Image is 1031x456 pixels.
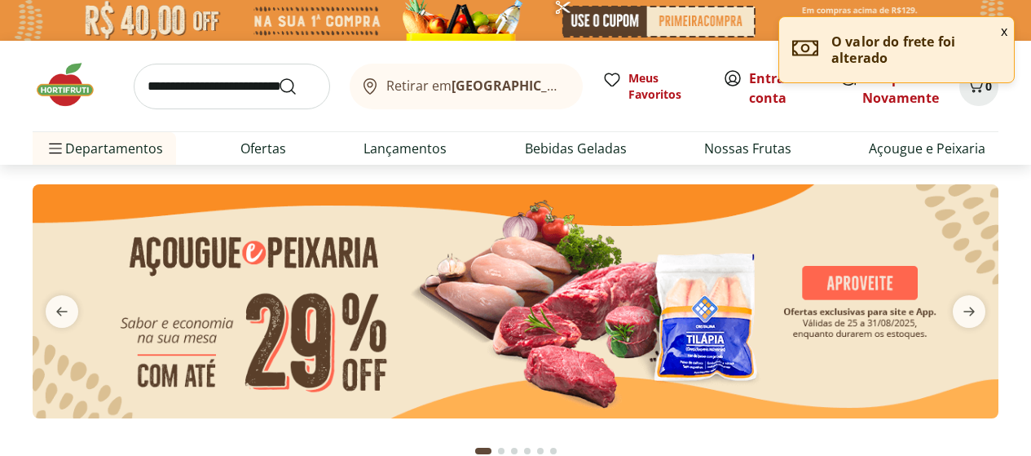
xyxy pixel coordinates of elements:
button: Fechar notificação [994,17,1014,45]
a: Nossas Frutas [704,139,791,158]
button: Menu [46,129,65,168]
p: O valor do frete foi alterado [831,33,1001,66]
span: Meus Favoritos [628,70,703,103]
a: Criar conta [749,69,839,107]
span: Departamentos [46,129,163,168]
img: Hortifruti [33,60,114,109]
span: ou [749,69,822,108]
span: Retirar em [386,78,566,93]
a: Entrar [749,69,791,87]
button: next [940,295,998,328]
a: Ofertas [240,139,286,158]
img: açougue [33,184,998,418]
a: Meus Favoritos [602,70,703,103]
b: [GEOGRAPHIC_DATA]/[GEOGRAPHIC_DATA] [452,77,726,95]
input: search [134,64,330,109]
a: Açougue e Peixaria [869,139,985,158]
button: previous [33,295,91,328]
span: 0 [985,78,992,94]
button: Carrinho [959,67,998,106]
a: Lançamentos [363,139,447,158]
button: Retirar em[GEOGRAPHIC_DATA]/[GEOGRAPHIC_DATA] [350,64,583,109]
a: Comprar Novamente [862,69,939,107]
a: Bebidas Geladas [525,139,627,158]
button: Submit Search [278,77,317,96]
